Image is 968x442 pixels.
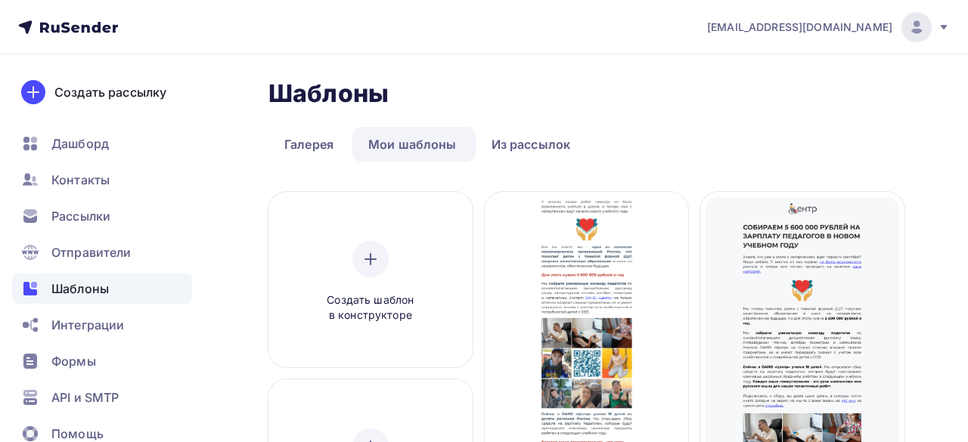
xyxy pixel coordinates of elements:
span: Дашборд [51,134,109,153]
span: Отправители [51,243,132,261]
a: Галерея [268,127,349,162]
span: API и SMTP [51,388,119,406]
span: Рассылки [51,207,110,225]
span: Контакты [51,171,110,189]
h2: Шаблоны [268,79,389,109]
span: Интеграции [51,316,124,334]
a: Дашборд [12,128,192,159]
span: Формы [51,352,96,370]
a: Шаблоны [12,274,192,304]
a: Рассылки [12,201,192,231]
span: [EMAIL_ADDRESS][DOMAIN_NAME] [707,20,892,35]
span: Шаблоны [51,280,109,298]
span: Создать шаблон в конструкторе [299,292,442,323]
div: Создать рассылку [54,83,166,101]
a: Отправители [12,237,192,267]
a: Из рассылок [476,127,587,162]
a: Формы [12,346,192,376]
a: Контакты [12,165,192,195]
a: Мои шаблоны [352,127,473,162]
a: [EMAIL_ADDRESS][DOMAIN_NAME] [707,12,950,42]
